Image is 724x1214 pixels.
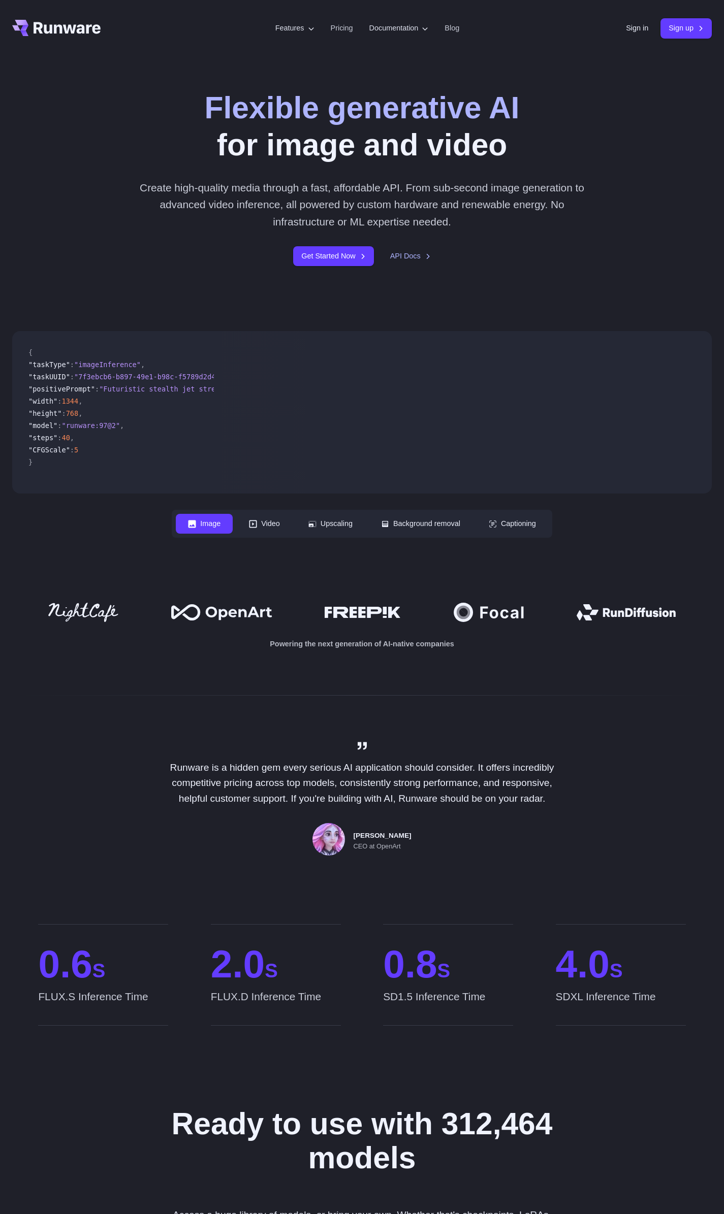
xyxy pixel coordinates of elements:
a: Go to / [12,20,101,36]
a: API Docs [390,250,431,262]
span: "imageInference" [74,360,141,369]
span: : [57,434,61,442]
a: Sign up [660,18,712,38]
span: "height" [28,409,61,417]
span: SDXL Inference Time [556,988,686,1026]
h1: for image and video [205,89,520,163]
p: Powering the next generation of AI-native companies [12,638,712,650]
span: , [78,397,82,405]
label: Features [275,22,314,34]
span: , [78,409,82,417]
button: Upscaling [296,514,365,534]
span: "7f3ebcb6-b897-49e1-b98c-f5789d2d40d7" [74,373,232,381]
span: 2.0 [211,945,341,984]
span: "Futuristic stealth jet streaking through a neon-lit cityscape with glowing purple exhaust" [99,385,478,393]
span: "taskUUID" [28,373,70,381]
span: CEO at OpenArt [353,841,400,851]
span: 4.0 [556,945,686,984]
span: "runware:97@2" [61,421,120,430]
button: Video [237,514,292,534]
a: Blog [445,22,459,34]
strong: Flexible generative AI [205,90,520,125]
span: FLUX.S Inference Time [38,988,168,1026]
span: "positivePrompt" [28,385,95,393]
span: { [28,348,33,356]
span: : [61,409,66,417]
label: Documentation [369,22,429,34]
span: , [141,360,145,369]
span: FLUX.D Inference Time [211,988,341,1026]
span: : [70,373,74,381]
span: "steps" [28,434,57,442]
span: : [70,446,74,454]
span: : [95,385,99,393]
span: 1344 [61,397,78,405]
span: 5 [74,446,78,454]
span: S [265,960,278,981]
a: Get Started Now [293,246,373,266]
span: } [28,458,33,466]
span: 40 [61,434,70,442]
span: "model" [28,421,57,430]
a: Pricing [331,22,353,34]
span: : [57,421,61,430]
span: 768 [66,409,79,417]
p: Create high-quality media through a fast, affordable API. From sub-second image generation to adv... [138,179,586,230]
span: 0.8 [383,945,513,984]
button: Background removal [369,514,473,534]
span: : [70,360,74,369]
a: Sign in [626,22,648,34]
span: "width" [28,397,57,405]
span: , [120,421,124,430]
span: S [92,960,106,981]
span: [PERSON_NAME] [353,830,411,841]
span: : [57,397,61,405]
h2: Ready to use with 312,464 models [163,1107,561,1175]
p: Runware is a hidden gem every serious AI application should consider. It offers incredibly compet... [159,760,565,807]
span: S [610,960,623,981]
span: S [437,960,451,981]
span: , [70,434,74,442]
span: "CFGScale" [28,446,70,454]
img: Person [312,823,345,856]
span: "taskType" [28,360,70,369]
button: Captioning [477,514,548,534]
span: SD1.5 Inference Time [383,988,513,1026]
button: Image [176,514,233,534]
span: 0.6 [38,945,168,984]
